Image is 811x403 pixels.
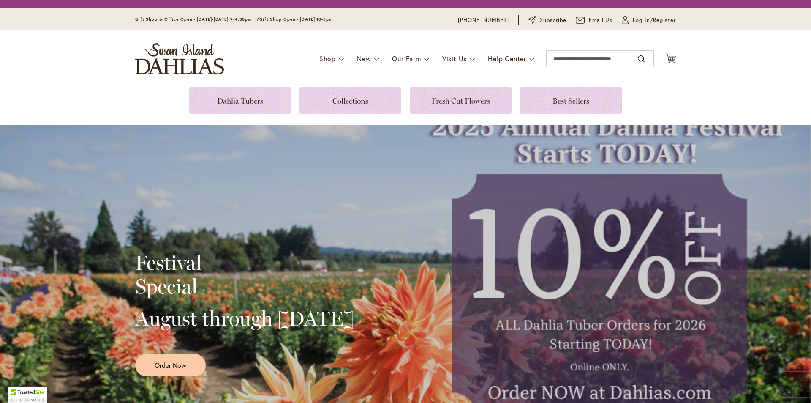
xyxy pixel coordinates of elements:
span: New [357,54,371,63]
a: Order Now [135,354,206,376]
a: Subscribe [528,16,566,25]
a: Log In/Register [622,16,676,25]
a: [PHONE_NUMBER] [458,16,509,25]
span: Visit Us [442,54,467,63]
span: Our Farm [392,54,421,63]
a: store logo [135,43,224,74]
button: Search [638,52,645,66]
span: Email Us [589,16,613,25]
a: Email Us [576,16,613,25]
span: Gift Shop & Office Open - [DATE]-[DATE] 9-4:30pm / [135,16,259,22]
h2: August through [DATE] [135,307,354,330]
span: Help Center [488,54,526,63]
span: Order Now [155,360,186,370]
span: Subscribe [540,16,566,25]
span: Shop [319,54,336,63]
span: Log In/Register [633,16,676,25]
h2: Festival Special [135,251,354,298]
div: TrustedSite Certified [8,387,47,403]
span: Gift Shop Open - [DATE] 10-3pm [259,16,333,22]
